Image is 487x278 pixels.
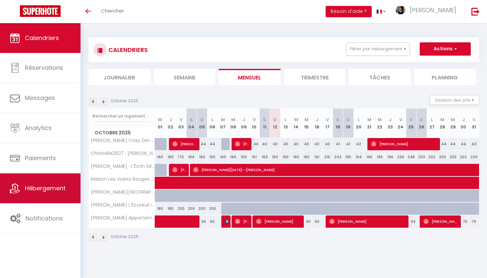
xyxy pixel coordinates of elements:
[218,109,228,138] th: 07
[416,151,427,163] div: 203
[385,151,396,163] div: 196
[329,215,407,228] span: [PERSON_NAME]
[312,109,322,138] th: 16
[364,151,375,163] div: 196
[90,164,156,169] span: [PERSON_NAME] · L’Écrin Sévigné - Wi-Fi & Proche Gare
[172,163,187,176] span: [PERSON_NAME]
[165,151,176,163] div: 160
[243,116,245,123] abbr: J
[347,116,350,123] abbr: D
[197,151,207,163] div: 160
[343,109,354,138] th: 19
[367,116,371,123] abbr: M
[468,109,479,138] th: 31
[259,109,270,138] th: 11
[253,116,256,123] abbr: V
[207,151,218,163] div: 160
[458,215,469,228] div: 75
[322,138,333,150] div: 40
[280,151,291,163] div: 160
[92,110,151,122] input: Rechercher un logement...
[155,109,166,138] th: 01
[437,151,448,163] div: 203
[430,95,479,105] button: Gestion des prix
[414,69,476,85] li: Planning
[26,214,63,222] span: Notifications
[353,151,364,163] div: 194
[471,7,480,16] img: logout
[273,116,277,123] abbr: D
[291,151,301,163] div: 160
[326,116,329,123] abbr: V
[406,151,416,163] div: 248
[406,109,416,138] th: 25
[458,151,469,163] div: 202
[462,116,465,123] abbr: J
[90,190,156,195] span: [PERSON_NAME][GEOGRAPHIC_DATA] – Piscine, [GEOGRAPHIC_DATA]
[25,154,56,162] span: Paiements
[270,138,281,150] div: 40
[176,109,187,138] th: 03
[101,7,124,14] span: Chercher
[165,203,176,215] div: 180
[231,116,235,123] abbr: M
[25,184,66,192] span: Hébergement
[322,109,333,138] th: 17
[448,151,458,163] div: 203
[259,138,270,150] div: 40
[186,203,197,215] div: 200
[219,69,281,85] li: Mensuel
[326,6,372,17] button: Besoin d'aide ?
[420,42,471,56] button: Actions
[165,109,176,138] th: 02
[218,151,228,163] div: 160
[378,116,382,123] abbr: M
[186,109,197,138] th: 04
[259,151,270,163] div: 163
[239,151,249,163] div: 160
[333,109,343,138] th: 18
[395,109,406,138] th: 24
[353,138,364,150] div: 42
[211,116,213,123] abbr: L
[343,138,354,150] div: 41
[374,151,385,163] div: 196
[89,128,155,138] span: Octobre 2025
[468,215,479,228] div: 79
[353,109,364,138] th: 20
[197,203,207,215] div: 200
[312,151,322,163] div: 161
[395,151,406,163] div: 239
[316,116,318,123] abbr: J
[409,116,412,123] abbr: S
[399,116,402,123] abbr: V
[111,98,138,104] p: Octobre 2025
[301,215,312,228] div: 60
[249,138,260,150] div: 40
[304,116,308,123] abbr: M
[448,138,458,150] div: 44
[410,6,456,14] span: [PERSON_NAME]
[235,215,249,228] span: [PERSON_NAME]
[200,116,204,123] abbr: D
[420,116,423,123] abbr: D
[155,151,166,163] div: 160
[389,116,392,123] abbr: J
[472,116,475,123] abbr: V
[190,116,193,123] abbr: S
[312,138,322,150] div: 40
[349,69,411,85] li: Tâches
[406,215,416,228] div: 63
[294,116,298,123] abbr: M
[451,116,455,123] abbr: M
[176,151,187,163] div: 170
[239,109,249,138] th: 09
[346,42,410,56] button: Filtrer par hébergement
[284,69,346,85] li: Trimestre
[207,203,218,215] div: 200
[176,203,187,215] div: 200
[221,116,225,123] abbr: M
[431,116,433,123] abbr: L
[25,94,55,102] span: Messages
[90,138,156,143] span: [PERSON_NAME] Cosy Zen Studio [GEOGRAPHIC_DATA] [GEOGRAPHIC_DATA]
